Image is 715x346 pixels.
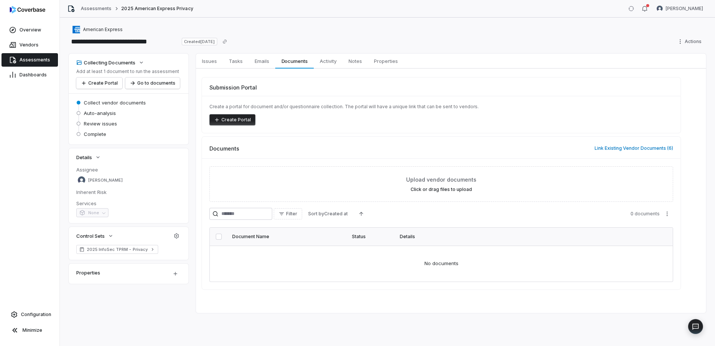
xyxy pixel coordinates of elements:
dt: Services [76,200,181,207]
button: https://americanexpress.com/us/American Express [70,23,125,36]
span: Review issues [84,120,117,127]
span: Overview [19,27,41,33]
a: Dashboards [1,68,58,82]
span: Auto-analysis [84,110,116,116]
div: Details [400,234,650,240]
button: Minimize [3,323,56,338]
dt: Inherent Risk [76,189,181,195]
label: Click or drag files to upload [411,186,472,192]
span: American Express [83,27,123,33]
span: Tasks [226,56,246,66]
span: Properties [371,56,401,66]
span: [PERSON_NAME] [666,6,703,12]
button: Ascending [354,208,369,219]
span: Issues [199,56,220,66]
a: Vendors [1,38,58,52]
svg: Ascending [358,211,364,217]
button: Control Sets [74,229,116,243]
div: Collecting Documents [76,59,135,66]
a: 2025 InfoSec TPRM - Privacy [76,245,158,254]
span: [PERSON_NAME] [88,177,123,183]
dt: Assignee [76,166,181,173]
button: Collecting Documents [74,56,147,69]
button: Sort byCreated at [304,208,352,219]
span: Collect vendor documents [84,99,146,106]
span: 0 documents [630,211,660,217]
span: Upload vendor documents [406,176,476,183]
div: Status [352,234,391,240]
span: Assessments [19,57,50,63]
a: Overview [1,23,58,37]
button: Go to documents [125,78,180,89]
span: Minimize [22,327,42,333]
td: No documents [210,246,673,282]
button: Create Portal [76,78,122,89]
span: 2025 InfoSec TPRM - Privacy [87,246,148,252]
span: Submission Portal [209,84,257,91]
span: Configuration [21,312,51,318]
button: More actions [661,208,673,219]
span: Filter [286,211,297,217]
button: Actions [675,36,706,47]
button: Details [74,151,103,164]
span: Documents [279,56,311,66]
img: Bridget Seagraves avatar [657,6,663,12]
button: Create Portal [209,114,255,125]
button: Link Existing Vendor Documents (6) [592,140,675,156]
span: Details [76,154,92,161]
span: Emails [252,56,272,66]
div: Document Name [232,234,343,240]
a: Assessments [81,6,111,12]
img: logo-D7KZi-bG.svg [10,6,45,13]
button: Copy link [218,35,231,48]
span: 2025 American Express Privacy [121,6,193,12]
a: Configuration [3,308,56,321]
button: Filter [274,208,302,219]
span: Activity [317,56,340,66]
span: Complete [84,131,106,137]
img: Bridget Seagraves avatar [78,176,85,184]
span: Notes [346,56,365,66]
span: Control Sets [76,233,105,239]
span: Vendors [19,42,39,48]
p: Add at least 1 document to run the assessment [76,69,180,75]
button: Bridget Seagraves avatar[PERSON_NAME] [652,3,708,14]
span: Dashboards [19,72,47,78]
span: Documents [209,145,239,152]
p: Create a portal for document and/or questionnaire collection. The portal will have a unique link ... [209,104,673,110]
span: Created [DATE] [182,38,217,45]
a: Assessments [1,53,58,67]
